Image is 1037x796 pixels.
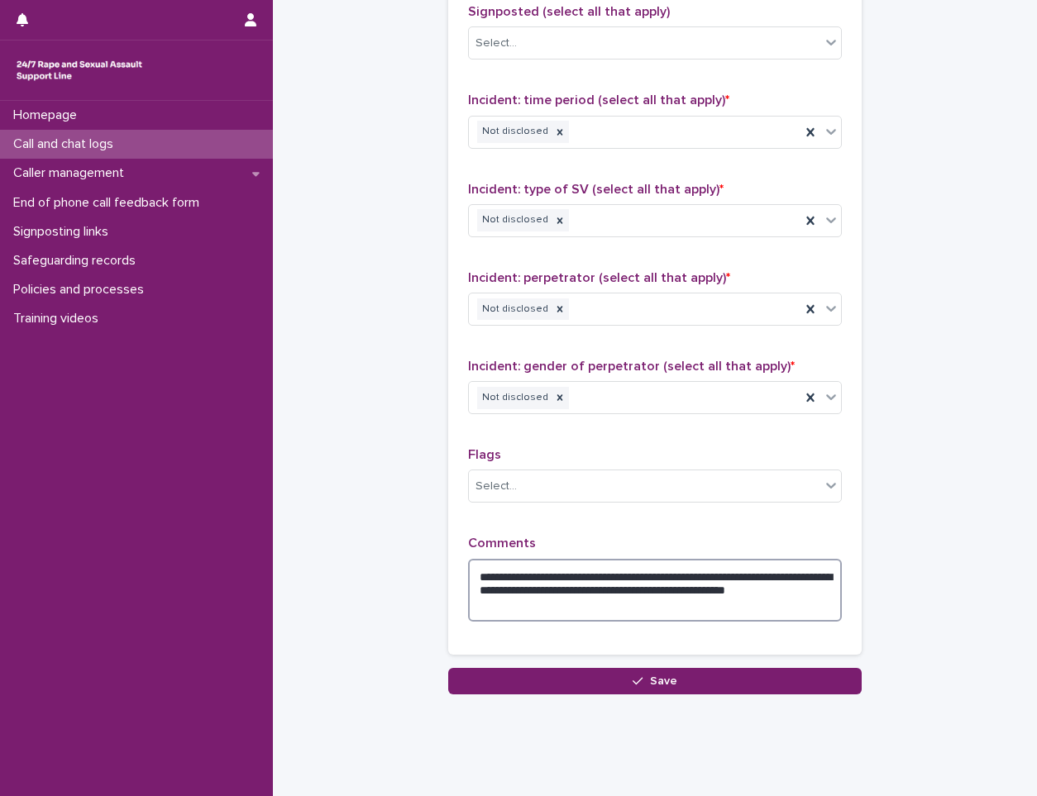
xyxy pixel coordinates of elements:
span: Incident: time period (select all that apply) [468,93,729,107]
p: Safeguarding records [7,253,149,269]
img: rhQMoQhaT3yELyF149Cw [13,54,146,87]
button: Save [448,668,862,694]
div: Select... [475,478,517,495]
p: Caller management [7,165,137,181]
div: Not disclosed [477,387,551,409]
span: Incident: perpetrator (select all that apply) [468,271,730,284]
p: Signposting links [7,224,122,240]
p: End of phone call feedback form [7,195,213,211]
p: Policies and processes [7,282,157,298]
span: Incident: type of SV (select all that apply) [468,183,724,196]
span: Signposted (select all that apply) [468,5,670,18]
div: Not disclosed [477,298,551,321]
p: Call and chat logs [7,136,127,152]
span: Comments [468,536,536,550]
p: Training videos [7,311,112,327]
span: Save [650,675,677,687]
div: Not disclosed [477,209,551,231]
div: Not disclosed [477,121,551,143]
span: Flags [468,448,501,461]
p: Homepage [7,107,90,123]
div: Select... [475,35,517,52]
span: Incident: gender of perpetrator (select all that apply) [468,360,795,373]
